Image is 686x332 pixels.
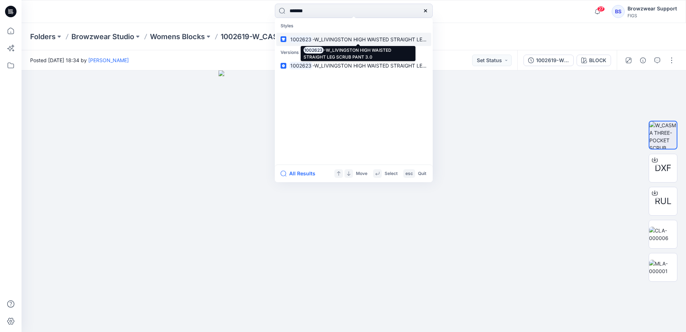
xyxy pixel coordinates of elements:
button: Details [637,55,649,66]
a: Browzwear Studio [71,32,134,42]
div: Browzwear Support [628,4,677,13]
div: FIGS [628,13,677,18]
img: W_CASMA THREE-POCKET SCRUB TOP 3.0-Tech Pack-en [649,121,677,149]
span: Posted [DATE] 18:34 by [30,56,129,64]
a: [PERSON_NAME] [88,57,129,63]
img: MLA-000001 [649,260,677,275]
span: -W_LIVINGSTON HIGH WAISTED STRAIGHT LEG SCRUB PANT 3.0 [313,36,468,42]
span: DXF [655,162,671,175]
a: Womens Blocks [150,32,205,42]
mark: 1002623 [289,35,313,43]
a: 1002623-W_LIVINGSTON HIGH WAISTED STRAIGHT LEG SCRUB PANT 3.0 [276,59,431,72]
span: 27 [597,6,605,12]
p: Styles [276,19,431,33]
p: Move [356,170,367,177]
button: BLOCK [577,55,611,66]
div: BLOCK [589,56,606,64]
div: 1002619-W_CASMA THREE-POCKET SCRUB TOP 3.0 [536,56,569,64]
span: -W_LIVINGSTON HIGH WAISTED STRAIGHT LEG SCRUB PANT 3.0 [313,63,468,69]
img: eyJhbGciOiJIUzI1NiIsImtpZCI6IjAiLCJzbHQiOiJzZXMiLCJ0eXAiOiJKV1QifQ.eyJkYXRhIjp7InR5cGUiOiJzdG9yYW... [219,70,489,332]
p: Quit [418,170,426,177]
p: Versions [276,46,431,59]
a: 1002623-W_LIVINGSTON HIGH WAISTED STRAIGHT LEG SCRUB PANT 3.0 [276,33,431,46]
p: esc [405,170,413,177]
button: All Results [281,169,320,178]
mark: 1002623 [289,61,313,70]
button: 1002619-W_CASMA THREE-POCKET SCRUB TOP 3.0 [523,55,574,66]
a: Folders [30,32,56,42]
p: 1002619-W_CASMA THREE-POCKET SCRUB TOP 3.0 [221,32,368,42]
p: Select [385,170,398,177]
div: BS [612,5,625,18]
span: RUL [655,195,672,208]
img: CLA-000006 [649,227,677,242]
